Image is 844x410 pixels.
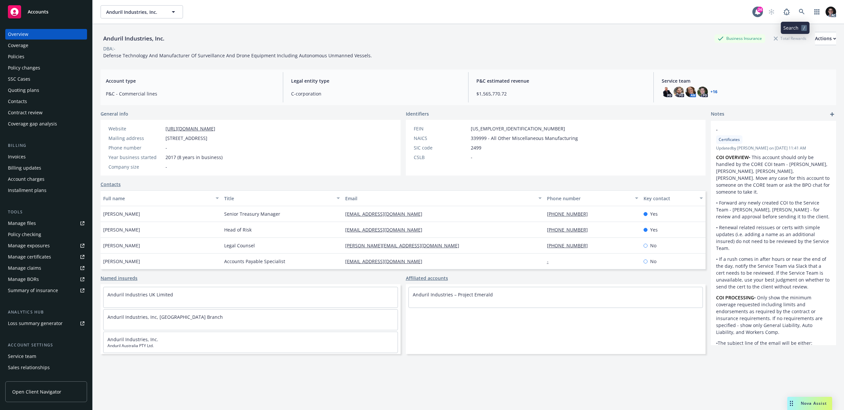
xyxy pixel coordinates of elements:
[757,7,763,13] div: 24
[224,210,280,217] span: Senior Treasury Manager
[716,224,831,252] p: • Renewal related reissues or certs with simple updates (i.e. adding a name as an additional insu...
[103,45,115,52] div: DBA: -
[697,87,708,97] img: photo
[406,275,448,282] a: Affiliated accounts
[103,242,140,249] span: [PERSON_NAME]
[103,195,212,202] div: Full name
[476,90,646,97] span: $1,565,770.72
[414,125,468,132] div: FEIN
[101,275,137,282] a: Named insureds
[5,209,87,215] div: Tools
[107,314,223,320] a: Anduril Industries, Inc, [GEOGRAPHIC_DATA] Branch
[8,63,40,73] div: Policy changes
[345,227,428,233] a: [EMAIL_ADDRESS][DOMAIN_NAME]
[826,7,836,17] img: photo
[224,195,333,202] div: Title
[108,154,163,161] div: Year business started
[650,258,656,265] span: No
[710,90,717,94] a: +16
[222,190,343,206] button: Title
[166,125,215,132] a: [URL][DOMAIN_NAME]
[224,242,255,249] span: Legal Counsel
[716,294,831,336] p: • Only show the minimum coverage requested including limits and endorsements as required by the c...
[716,199,831,220] p: • Forward any newly created COI to the Service Team - [PERSON_NAME], [PERSON_NAME] - for review a...
[5,229,87,240] a: Policy checking
[5,351,87,362] a: Service team
[106,9,163,15] span: Anduril Industries, Inc.
[5,285,87,296] a: Summary of insurance
[547,195,631,202] div: Phone number
[108,163,163,170] div: Company size
[815,32,836,45] button: Actions
[107,291,173,298] a: Anduril Industries UK Limited
[8,185,46,196] div: Installment plans
[719,137,740,143] span: Certificates
[780,5,793,18] a: Report a Bug
[345,211,428,217] a: [EMAIL_ADDRESS][DOMAIN_NAME]
[224,226,252,233] span: Head of Risk
[471,154,472,161] span: -
[8,362,50,373] div: Sales relationships
[8,240,50,251] div: Manage exposures
[8,85,39,96] div: Quoting plans
[5,218,87,229] a: Manage files
[343,190,544,206] button: Email
[28,9,48,14] span: Accounts
[101,181,121,188] a: Contacts
[714,34,765,42] div: Business Insurance
[5,274,87,285] a: Manage BORs
[5,362,87,373] a: Sales relationships
[547,227,593,233] a: [PHONE_NUMBER]
[5,342,87,348] div: Account settings
[641,190,706,206] button: Key contact
[801,400,827,406] span: Nova Assist
[5,373,87,384] a: Related accounts
[650,210,658,217] span: Yes
[5,240,87,251] a: Manage exposures
[476,77,646,84] span: P&C estimated revenue
[108,135,163,142] div: Mailing address
[8,351,36,362] div: Service team
[8,274,39,285] div: Manage BORs
[166,135,207,142] span: [STREET_ADDRESS]
[8,119,57,129] div: Coverage gap analysis
[8,263,41,273] div: Manage claims
[5,74,87,84] a: SSC Cases
[716,154,749,160] strong: COI OVERVIEW
[5,151,87,162] a: Invoices
[5,318,87,329] a: Loss summary generator
[5,263,87,273] a: Manage claims
[108,144,163,151] div: Phone number
[471,125,565,132] span: [US_EMPLOYER_IDENTIFICATION_NUMBER]
[828,110,836,118] a: add
[662,77,831,84] span: Service team
[414,154,468,161] div: CSLB
[345,258,428,264] a: [EMAIL_ADDRESS][DOMAIN_NAME]
[166,163,167,170] span: -
[106,90,275,97] span: P&C - Commercial lines
[8,318,63,329] div: Loss summary generator
[101,34,167,43] div: Anduril Industries, Inc.
[5,174,87,184] a: Account charges
[8,285,58,296] div: Summary of insurance
[5,51,87,62] a: Policies
[5,85,87,96] a: Quoting plans
[8,96,27,107] div: Contacts
[101,190,222,206] button: Full name
[345,242,465,249] a: [PERSON_NAME][EMAIL_ADDRESS][DOMAIN_NAME]
[716,154,831,195] p: • This account should only be handled by the CORE COI team - [PERSON_NAME], [PERSON_NAME], [PERSO...
[716,340,831,346] p: •The subject line of the email will be either:
[711,110,724,118] span: Notes
[8,40,28,51] div: Coverage
[414,135,468,142] div: NAICS
[103,52,372,59] span: Defense Technology And Manufacturer Of Surveillance And Drone Equipment Including Autonomous Unma...
[810,5,824,18] a: Switch app
[8,107,43,118] div: Contract review
[5,163,87,173] a: Billing updates
[101,5,183,18] button: Anduril Industries, Inc.
[8,163,41,173] div: Billing updates
[5,119,87,129] a: Coverage gap analysis
[8,74,30,84] div: SSC Cases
